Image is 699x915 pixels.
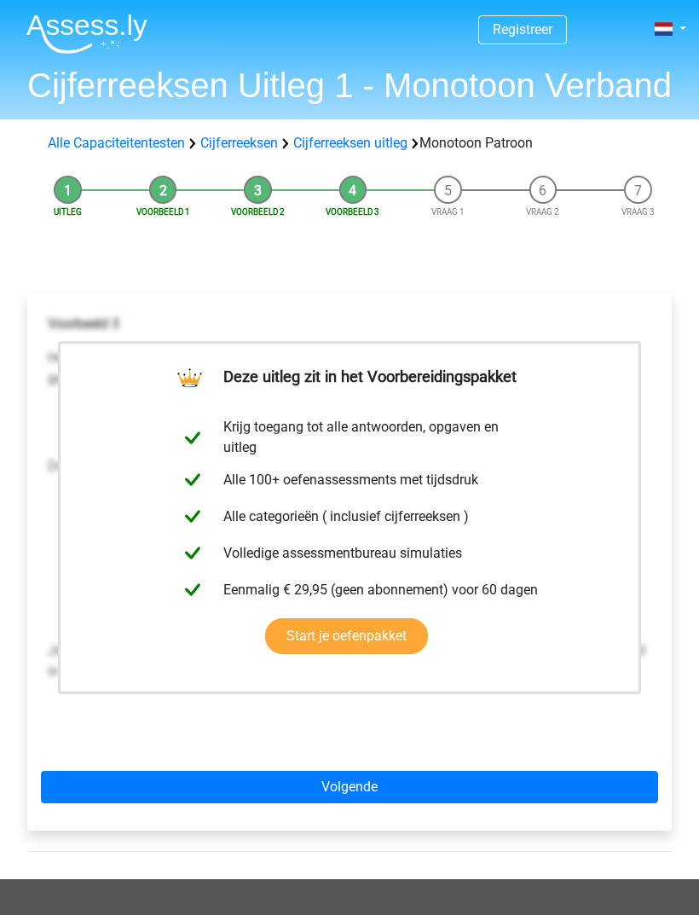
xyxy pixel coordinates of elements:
p: Hetzelfde soort reeks kun je ook tegenkomen bij een reeks waar de getallen steeds redelijk gelijk... [48,348,651,389]
p: Je kunt zien dat er 15 afgetrokken moet worden om tot het goede antwoord te komen. Het antwoord i... [48,640,651,681]
a: Vraag 3 [621,207,655,217]
a: Voorbeeld 1 [136,207,190,217]
a: Registreer [493,21,552,38]
a: Voorbeeld 3 [326,207,379,217]
img: Assessly [26,14,147,54]
a: Vraag 2 [526,207,559,217]
a: Volgende [41,771,658,803]
div: Monotoon Patroon [41,133,658,153]
a: Cijferreeksen [200,135,278,151]
h1: Cijferreeksen Uitleg 1 - Monotoon Verband [13,65,686,106]
a: Uitleg [54,207,82,217]
a: Cijferreeksen uitleg [293,135,407,151]
b: Voorbeeld 3 [48,316,119,332]
img: Monotonous_Example_3.png [48,402,341,443]
a: Start je oefenpakket [265,618,428,654]
img: Monotonous_Example_3_2.png [48,490,341,627]
p: Deze reeks los je op dezelfde manier op als voorbeeld 1 en 2: [48,456,651,477]
a: Alle Capaciteitentesten [48,135,185,151]
a: Voorbeeld 2 [231,207,285,217]
a: Vraag 1 [431,207,465,217]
